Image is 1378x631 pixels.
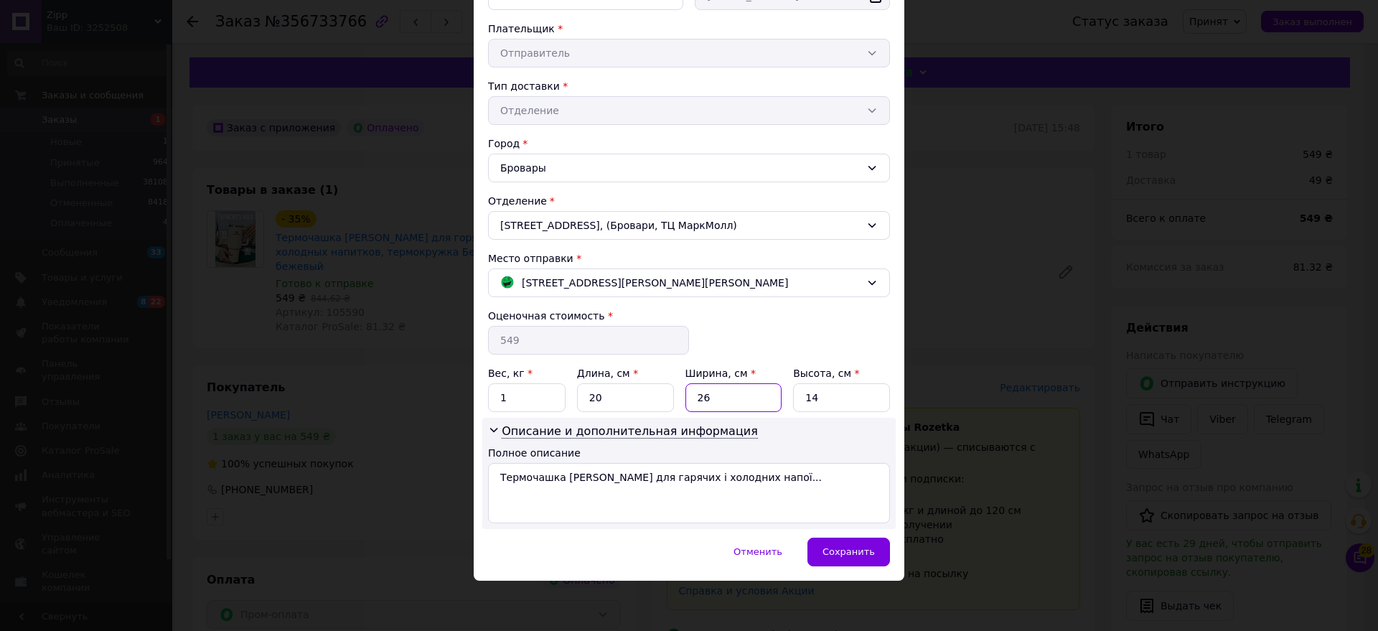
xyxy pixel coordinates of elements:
[685,368,756,379] label: Ширина, см
[488,463,890,523] textarea: Термочашка [PERSON_NAME] для гарячих і холодних напої...
[488,447,581,459] label: Полное описание
[488,310,605,322] label: Оценочная стоимость
[488,194,890,208] div: Отделение
[488,154,890,182] div: Бровары
[502,424,758,439] span: Описание и дополнительная информация
[488,368,533,379] label: Вес, кг
[488,22,890,36] div: Плательщик
[488,79,890,93] div: Тип доставки
[822,546,875,557] span: Сохранить
[793,368,859,379] label: Высота, см
[733,546,782,557] span: Отменить
[488,251,890,266] div: Место отправки
[488,136,890,151] div: Город
[577,368,638,379] label: Длина, см
[522,275,788,291] span: [STREET_ADDRESS][PERSON_NAME][PERSON_NAME]
[488,211,890,240] div: [STREET_ADDRESS], (Бровари, ТЦ МаркМолл)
